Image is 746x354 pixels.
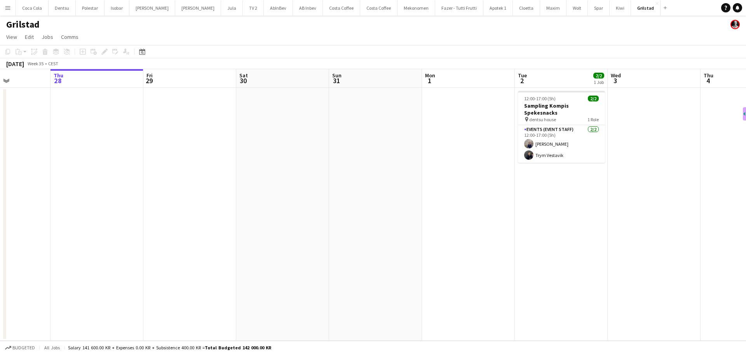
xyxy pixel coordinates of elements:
app-user-avatar: Martin Torstensen [730,20,740,29]
button: Fazer - Tutti Frutti [435,0,483,16]
button: Polestar [76,0,105,16]
button: Cloetta [513,0,540,16]
button: Dentsu [49,0,76,16]
a: View [3,32,20,42]
span: Budgeted [12,345,35,351]
button: Grilstad [631,0,661,16]
button: Kiwi [610,0,631,16]
button: Isobar [105,0,129,16]
button: [PERSON_NAME] [175,0,221,16]
a: Comms [58,32,82,42]
button: Apotek 1 [483,0,513,16]
span: Edit [25,33,34,40]
span: Jobs [42,33,53,40]
span: Total Budgeted 142 000.00 KR [205,345,271,351]
button: Costa Coffee [323,0,360,16]
a: Edit [22,32,37,42]
button: Costa Coffee [360,0,397,16]
button: Jula [221,0,243,16]
button: Maxim [540,0,566,16]
button: Spar [588,0,610,16]
button: [PERSON_NAME] [129,0,175,16]
a: Jobs [38,32,56,42]
div: CEST [48,61,58,66]
span: All jobs [43,345,61,351]
div: Salary 141 600.00 KR + Expenses 0.00 KR + Subsistence 400.00 KR = [68,345,271,351]
button: Budgeted [4,344,36,352]
button: Wolt [566,0,588,16]
button: TV 2 [243,0,264,16]
h1: Grilstad [6,19,40,30]
button: Mekonomen [397,0,435,16]
span: View [6,33,17,40]
span: Week 35 [26,61,45,66]
div: [DATE] [6,60,24,68]
button: AbInBev [264,0,293,16]
span: Comms [61,33,78,40]
button: AB Inbev [293,0,323,16]
button: Coca Cola [16,0,49,16]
